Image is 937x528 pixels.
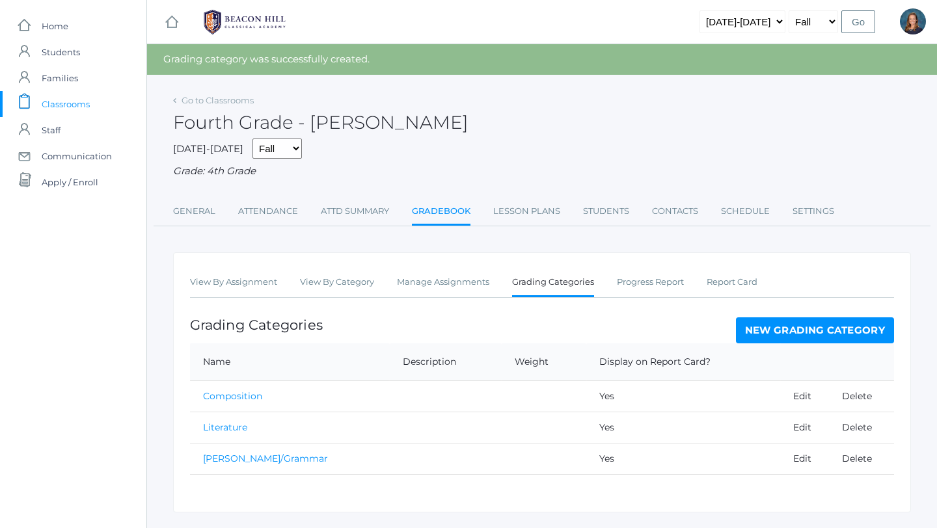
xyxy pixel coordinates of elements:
th: Description [390,343,502,381]
a: View By Category [300,269,374,295]
a: General [173,198,215,224]
a: Edit [793,390,811,402]
span: Apply / Enroll [42,169,98,195]
a: New Grading Category [736,317,895,343]
a: Grading Categories [512,269,594,297]
th: Weight [502,343,586,381]
h2: Fourth Grade - [PERSON_NAME] [173,112,468,133]
span: [DATE]-[DATE] [173,142,243,155]
a: Progress Report [617,269,684,295]
a: Delete [842,453,872,464]
a: Students [583,198,629,224]
a: Attendance [238,198,298,224]
a: Settings [793,198,834,224]
a: Contacts [652,198,698,224]
span: Families [42,65,78,91]
span: Home [42,13,68,39]
div: Grade: 4th Grade [173,164,911,179]
td: Yes [586,412,780,443]
span: Communication [42,143,112,169]
a: Schedule [721,198,770,224]
a: Delete [842,421,872,433]
td: Yes [586,443,780,474]
a: Edit [793,421,811,433]
img: BHCALogos-05-308ed15e86a5a0abce9b8dd61676a3503ac9727e845dece92d48e8588c001991.png [196,6,293,38]
a: [PERSON_NAME]/Grammar [203,453,328,464]
th: Name [190,343,390,381]
a: Report Card [707,269,757,295]
a: Delete [842,390,872,402]
a: Manage Assignments [397,269,489,295]
a: Composition [203,390,262,402]
div: Grading category was successfully created. [147,44,937,75]
a: Lesson Plans [493,198,560,224]
span: Staff [42,117,61,143]
a: Edit [793,453,811,464]
a: View By Assignment [190,269,277,295]
a: Literature [203,421,247,433]
a: Attd Summary [321,198,389,224]
div: Ellie Bradley [900,8,926,34]
td: Yes [586,380,780,412]
th: Display on Report Card? [586,343,780,381]
input: Go [841,10,875,33]
a: Go to Classrooms [182,95,254,105]
span: Students [42,39,80,65]
h1: Grading Categories [190,317,323,332]
span: Classrooms [42,91,90,117]
a: Gradebook [412,198,470,226]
